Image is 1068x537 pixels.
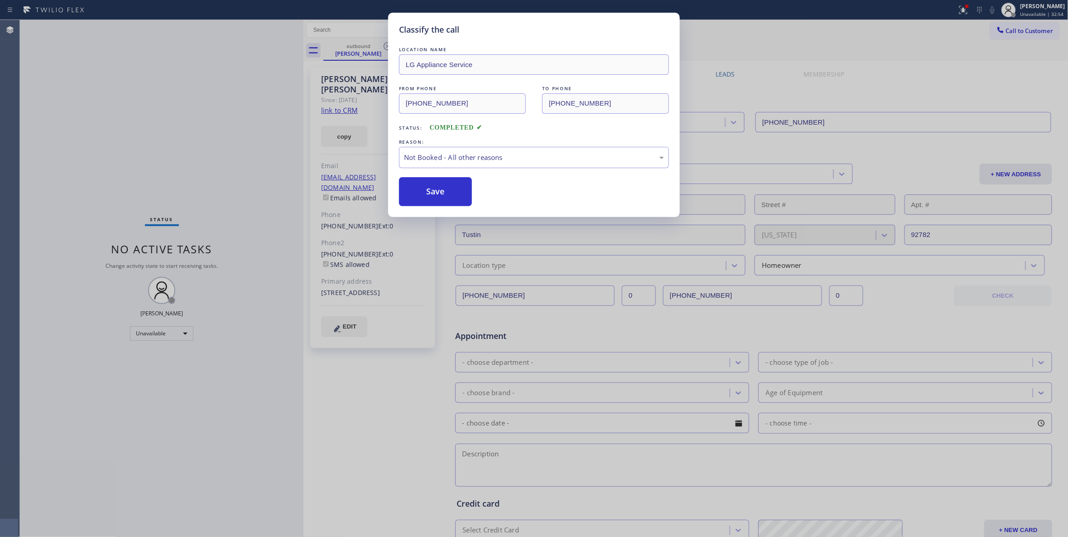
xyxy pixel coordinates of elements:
[399,177,472,206] button: Save
[399,24,459,36] h5: Classify the call
[399,137,669,147] div: REASON:
[399,84,526,93] div: FROM PHONE
[430,124,482,131] span: COMPLETED
[542,84,669,93] div: TO PHONE
[542,93,669,114] input: To phone
[399,45,669,54] div: LOCATION NAME
[399,125,423,131] span: Status:
[399,93,526,114] input: From phone
[404,152,664,163] div: Not Booked - All other reasons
